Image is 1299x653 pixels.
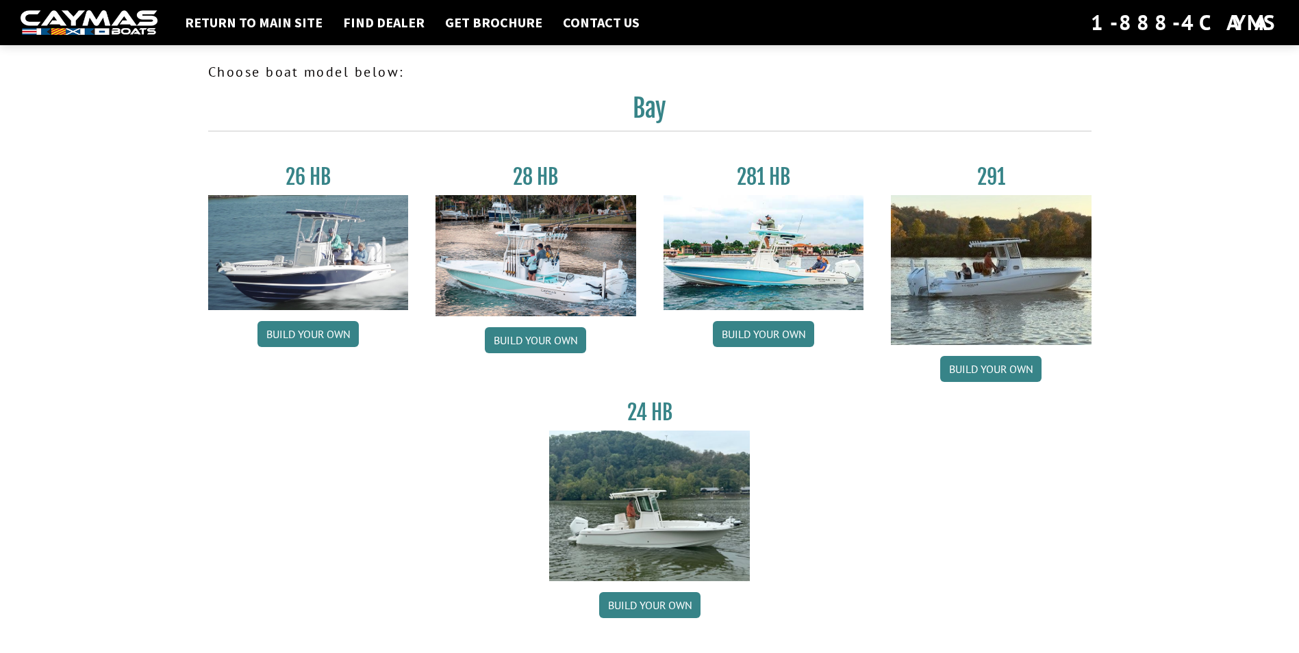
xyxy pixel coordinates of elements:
[664,195,864,310] img: 28-hb-twin.jpg
[940,356,1042,382] a: Build your own
[178,14,329,31] a: Return to main site
[438,14,549,31] a: Get Brochure
[436,195,636,316] img: 28_hb_thumbnail_for_caymas_connect.jpg
[556,14,646,31] a: Contact Us
[664,164,864,190] h3: 281 HB
[208,93,1092,131] h2: Bay
[436,164,636,190] h3: 28 HB
[257,321,359,347] a: Build your own
[891,195,1092,345] img: 291_Thumbnail.jpg
[208,195,409,310] img: 26_new_photo_resized.jpg
[891,164,1092,190] h3: 291
[21,10,157,36] img: white-logo-c9c8dbefe5ff5ceceb0f0178aa75bf4bb51f6bca0971e226c86eb53dfe498488.png
[336,14,431,31] a: Find Dealer
[549,431,750,580] img: 24_HB_thumbnail.jpg
[208,164,409,190] h3: 26 HB
[599,592,701,618] a: Build your own
[208,62,1092,82] p: Choose boat model below:
[485,327,586,353] a: Build your own
[549,400,750,425] h3: 24 HB
[713,321,814,347] a: Build your own
[1091,8,1278,38] div: 1-888-4CAYMAS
